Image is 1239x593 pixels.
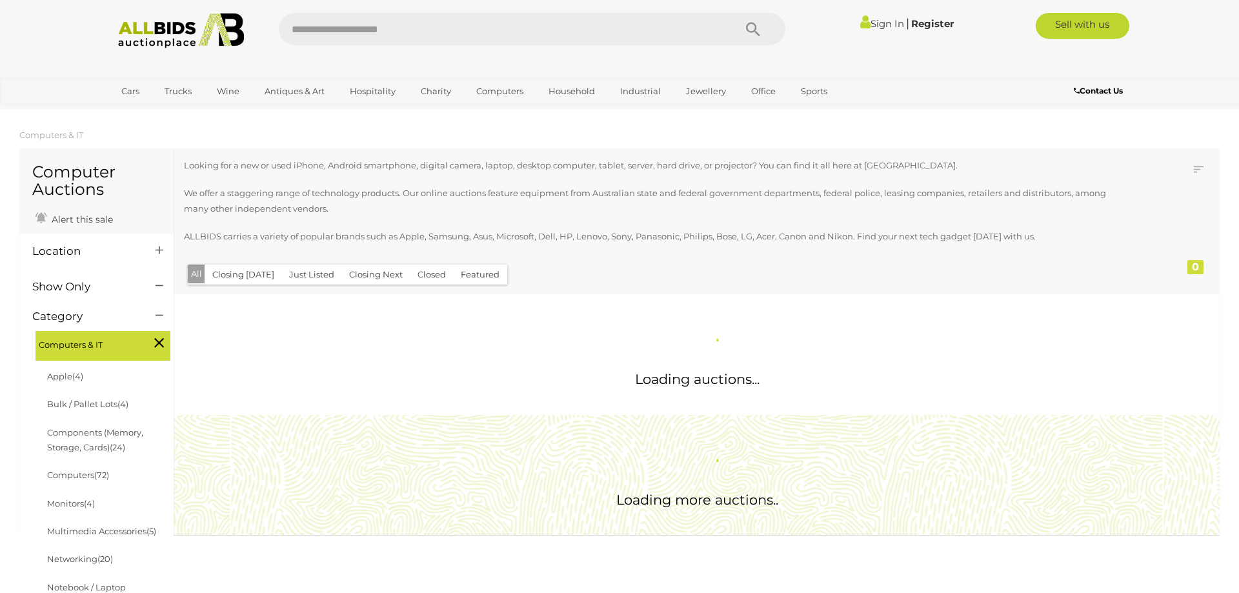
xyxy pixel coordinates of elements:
a: Components (Memory, Storage, Cards)(24) [47,427,143,452]
p: We offer a staggering range of technology products. Our online auctions feature equipment from Au... [184,186,1115,216]
a: Charity [412,81,459,102]
a: Bulk / Pallet Lots(4) [47,399,128,409]
a: Computers & IT [19,130,83,140]
a: Wine [208,81,248,102]
a: Office [743,81,784,102]
span: (20) [97,554,113,564]
span: (4) [72,371,83,381]
img: Allbids.com.au [111,13,251,48]
p: Looking for a new or used iPhone, Android smartphone, digital camera, laptop, desktop computer, t... [184,158,1115,173]
a: Contact Us [1074,84,1126,98]
h4: Category [32,310,136,323]
button: Closing Next [341,265,410,285]
div: 0 [1187,260,1204,274]
a: Industrial [612,81,669,102]
span: (72) [94,470,109,480]
h4: Show Only [32,281,136,293]
a: Register [911,17,954,30]
a: Household [540,81,603,102]
span: Computers & IT [39,334,136,352]
span: (4) [117,399,128,409]
button: Closing [DATE] [205,265,282,285]
h4: Location [32,245,136,257]
a: [GEOGRAPHIC_DATA] [113,102,221,123]
a: Hospitality [341,81,404,102]
a: Monitors(4) [47,498,95,508]
p: ALLBIDS carries a variety of popular brands such as Apple, Samsung, Asus, Microsoft, Dell, HP, Le... [184,229,1115,244]
button: Just Listed [281,265,342,285]
a: Computers(72) [47,470,109,480]
a: Trucks [156,81,200,102]
span: (4) [84,498,95,508]
a: Computers [468,81,532,102]
a: Cars [113,81,148,102]
a: Alert this sale [32,208,116,228]
a: Jewellery [678,81,734,102]
h1: Computer Auctions [32,163,161,199]
span: | [906,16,909,30]
span: (5) [146,526,156,536]
a: Antiques & Art [256,81,333,102]
a: Networking(20) [47,554,113,564]
button: Featured [453,265,507,285]
span: Loading more auctions.. [616,492,778,508]
button: Closed [410,265,454,285]
span: Alert this sale [48,214,113,225]
span: Loading auctions... [635,371,760,387]
a: Multimedia Accessories(5) [47,526,156,536]
b: Contact Us [1074,86,1123,95]
a: Sign In [860,17,904,30]
span: (24) [110,442,125,452]
button: Search [721,13,785,45]
button: All [188,265,205,283]
a: Sports [792,81,836,102]
a: Apple(4) [47,371,83,381]
a: Sell with us [1036,13,1129,39]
